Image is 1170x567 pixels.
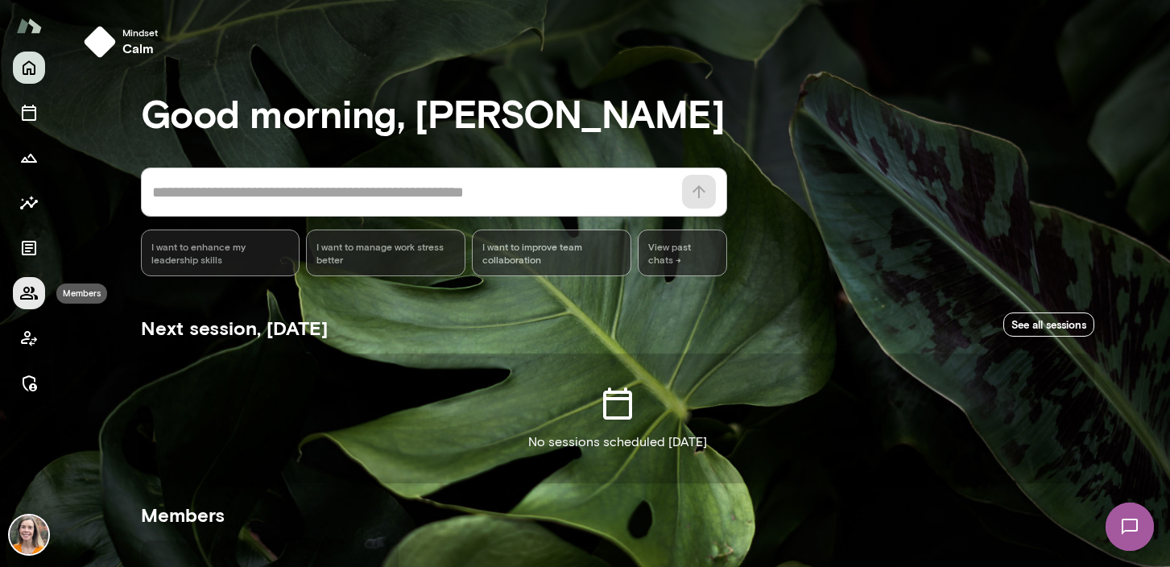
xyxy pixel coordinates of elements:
[13,232,45,264] button: Documents
[13,142,45,174] button: Growth Plan
[77,19,171,64] button: Mindsetcalm
[151,240,290,266] span: I want to enhance my leadership skills
[528,432,707,452] p: No sessions scheduled [DATE]
[13,367,45,399] button: Manage
[13,52,45,84] button: Home
[10,515,48,554] img: Carrie Kelly
[56,283,107,304] div: Members
[122,39,158,58] h6: calm
[13,277,45,309] button: Members
[638,230,727,276] span: View past chats ->
[306,230,465,276] div: I want to manage work stress better
[482,240,621,266] span: I want to improve team collaboration
[16,10,42,41] img: Mento
[472,230,631,276] div: I want to improve team collaboration
[13,187,45,219] button: Insights
[13,97,45,129] button: Sessions
[141,502,1094,528] h5: Members
[141,315,328,341] h5: Next session, [DATE]
[13,322,45,354] button: Client app
[122,26,158,39] span: Mindset
[316,240,455,266] span: I want to manage work stress better
[141,230,300,276] div: I want to enhance my leadership skills
[84,26,116,58] img: mindset
[141,90,1094,135] h3: Good morning, [PERSON_NAME]
[1003,312,1094,337] a: See all sessions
